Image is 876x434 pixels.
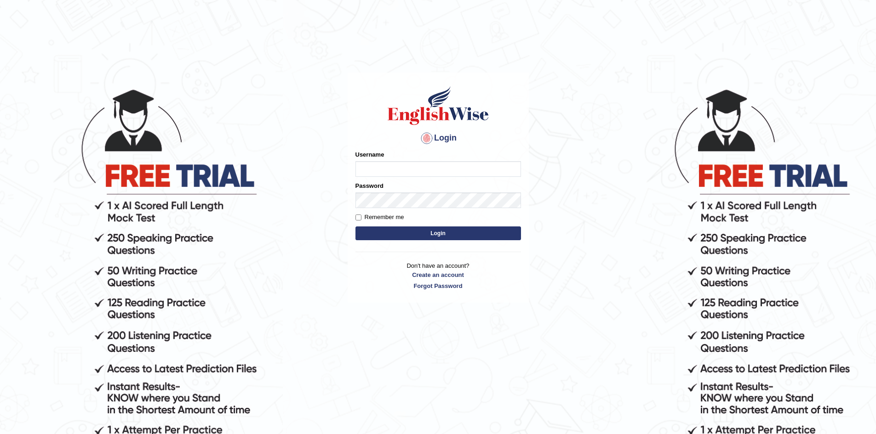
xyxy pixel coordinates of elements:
h4: Login [355,131,521,146]
input: Remember me [355,214,361,220]
p: Don't have an account? [355,261,521,290]
label: Password [355,181,384,190]
label: Remember me [355,213,404,222]
a: Forgot Password [355,282,521,290]
button: Login [355,226,521,240]
label: Username [355,150,384,159]
a: Create an account [355,271,521,279]
img: Logo of English Wise sign in for intelligent practice with AI [386,85,491,126]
